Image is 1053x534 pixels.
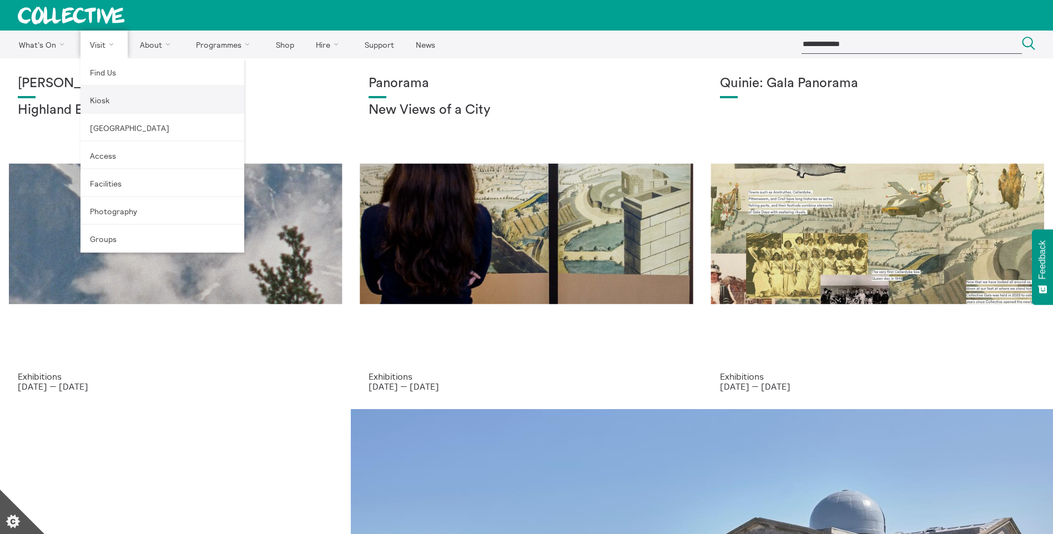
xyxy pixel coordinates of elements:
[80,142,244,169] a: Access
[355,31,404,58] a: Support
[80,114,244,142] a: [GEOGRAPHIC_DATA]
[80,225,244,253] a: Groups
[306,31,353,58] a: Hire
[351,58,702,409] a: Collective Panorama June 2025 small file 8 Panorama New Views of a City Exhibitions [DATE] — [DATE]
[720,371,1035,381] p: Exhibitions
[80,169,244,197] a: Facilities
[1037,240,1047,279] span: Feedback
[369,371,684,381] p: Exhibitions
[406,31,445,58] a: News
[369,76,684,92] h1: Panorama
[369,103,684,118] h2: New Views of a City
[130,31,184,58] a: About
[18,103,333,118] h2: Highland Embassy
[18,76,333,92] h1: [PERSON_NAME]
[187,31,264,58] a: Programmes
[80,86,244,114] a: Kiosk
[9,31,78,58] a: What's On
[80,31,128,58] a: Visit
[369,381,684,391] p: [DATE] — [DATE]
[18,381,333,391] p: [DATE] — [DATE]
[720,381,1035,391] p: [DATE] — [DATE]
[80,58,244,86] a: Find Us
[702,58,1053,409] a: Josie Vallely Quinie: Gala Panorama Exhibitions [DATE] — [DATE]
[1032,229,1053,305] button: Feedback - Show survey
[18,371,333,381] p: Exhibitions
[80,197,244,225] a: Photography
[266,31,304,58] a: Shop
[720,76,1035,92] h1: Quinie: Gala Panorama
